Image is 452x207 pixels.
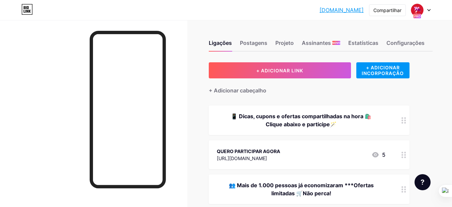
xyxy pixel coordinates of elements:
font: NOVO [332,41,340,45]
font: + ADICIONAR INCORPORAÇÃO [362,65,404,76]
font: 5 [382,151,385,158]
a: [DOMAIN_NAME] [320,6,364,14]
font: Compartilhar [373,7,401,13]
font: [DOMAIN_NAME] [320,7,364,13]
font: QUERO PARTICIPAR AGORA [217,148,280,154]
font: Configurações [386,40,425,46]
font: [URL][DOMAIN_NAME] [217,155,267,161]
font: Ligações [209,40,232,46]
button: + ADICIONAR LINK [209,62,351,78]
font: Postagens [240,40,267,46]
font: Estatísticas [348,40,378,46]
font: 👥 Mais de 1.000 pessoas já economizaram ***Ofertas limitadas 🛒Não perca! [229,182,374,197]
font: + Adicionar cabeçalho [209,87,266,94]
font: + ADICIONAR LINK [256,68,303,73]
img: fadadosachados [411,4,424,16]
font: Projeto [275,40,294,46]
font: 📱 Dicas, cupons e ofertas compartilhadas na hora 🛍️Clique abaixo e participe🪄 [231,113,371,128]
font: Assinantes [302,40,331,46]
